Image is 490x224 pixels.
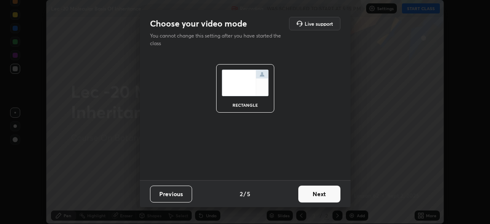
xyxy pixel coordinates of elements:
button: Previous [150,186,192,202]
h2: Choose your video mode [150,18,247,29]
h4: 5 [247,189,250,198]
button: Next [298,186,340,202]
h4: 2 [240,189,243,198]
h5: Live support [305,21,333,26]
img: normalScreenIcon.ae25ed63.svg [222,70,269,96]
h4: / [244,189,246,198]
div: rectangle [228,103,262,107]
p: You cannot change this setting after you have started the class [150,32,287,47]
